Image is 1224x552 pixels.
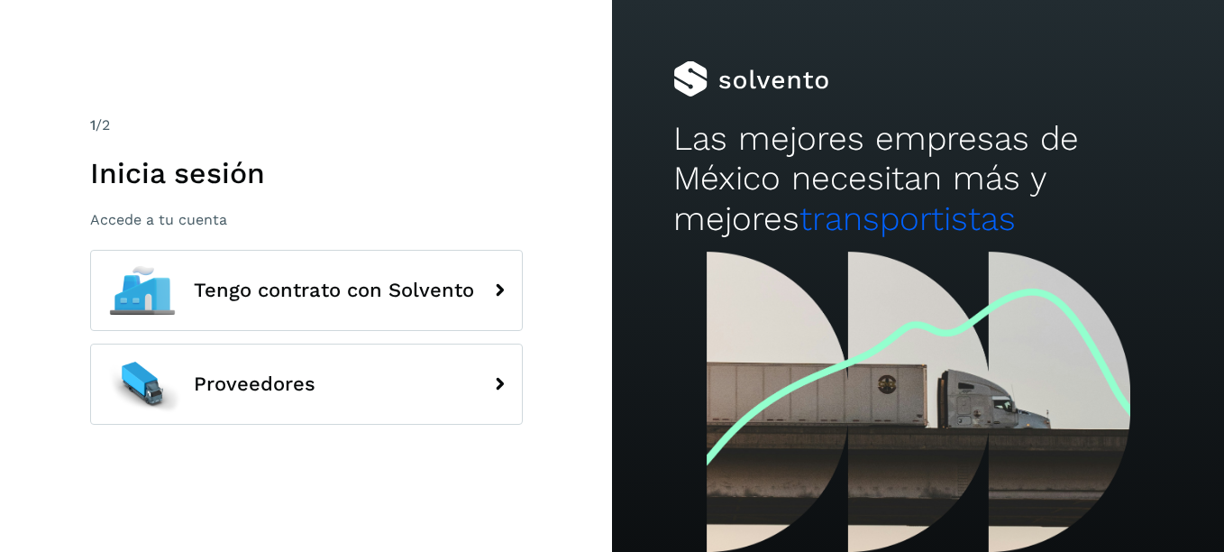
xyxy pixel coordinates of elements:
span: 1 [90,116,96,133]
h2: Las mejores empresas de México necesitan más y mejores [673,119,1163,239]
button: Proveedores [90,344,523,425]
button: Tengo contrato con Solvento [90,250,523,331]
span: Proveedores [194,373,315,395]
span: Tengo contrato con Solvento [194,280,474,301]
span: transportistas [799,199,1016,238]
p: Accede a tu cuenta [90,211,523,228]
div: /2 [90,115,523,136]
h1: Inicia sesión [90,156,523,190]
